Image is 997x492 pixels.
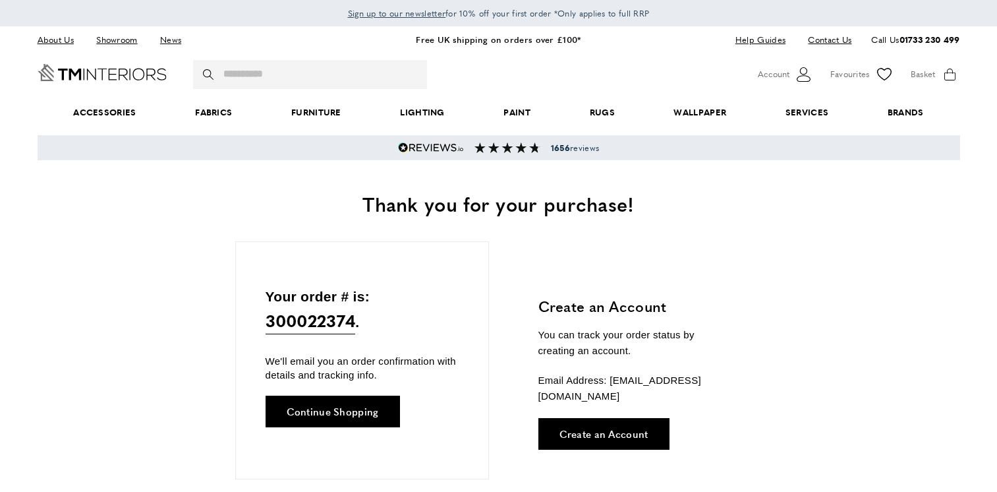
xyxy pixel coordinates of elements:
[830,65,894,84] a: Favourites
[266,286,459,335] p: Your order # is: .
[559,429,648,439] span: Create an Account
[371,92,474,133] a: Lighting
[758,67,789,81] span: Account
[43,92,165,133] span: Accessories
[538,418,669,450] a: Create an Account
[416,33,581,46] a: Free UK shipping on orders over £100*
[899,33,960,46] a: 01733 230 499
[348,7,446,20] a: Sign up to our newsletter
[538,296,733,317] h3: Create an Account
[266,307,356,334] span: 300022374
[756,92,858,133] a: Services
[830,67,870,81] span: Favourites
[560,92,644,133] a: Rugs
[150,31,191,49] a: News
[726,31,795,49] a: Help Guides
[644,92,756,133] a: Wallpaper
[398,142,464,153] img: Reviews.io 5 stars
[538,327,733,359] p: You can track your order status by creating an account.
[287,406,379,416] span: Continue Shopping
[38,31,84,49] a: About Us
[474,142,540,153] img: Reviews section
[858,92,953,133] a: Brands
[551,142,570,154] strong: 1656
[362,189,634,218] span: Thank you for your purchase!
[266,354,459,382] p: We'll email you an order confirmation with details and tracking info.
[348,7,650,19] span: for 10% off your first order *Only applies to full RRP
[348,7,446,19] span: Sign up to our newsletter
[474,92,560,133] a: Paint
[538,373,733,404] p: Email Address: [EMAIL_ADDRESS][DOMAIN_NAME]
[798,31,851,49] a: Contact Us
[758,65,814,84] button: Customer Account
[871,33,959,47] p: Call Us
[86,31,147,49] a: Showroom
[262,92,370,133] a: Furniture
[551,142,599,153] span: reviews
[266,396,400,427] a: Continue Shopping
[38,64,167,81] a: Go to Home page
[165,92,262,133] a: Fabrics
[203,60,216,89] button: Search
